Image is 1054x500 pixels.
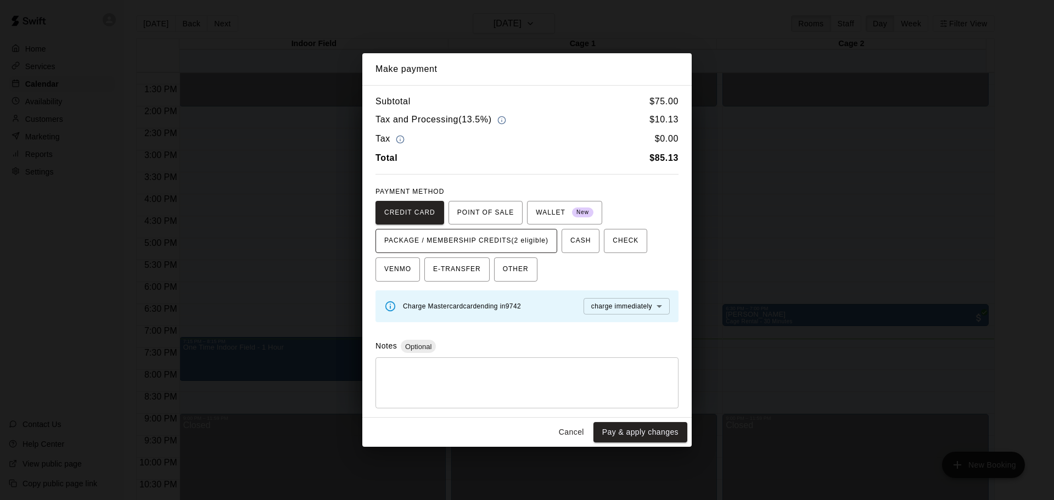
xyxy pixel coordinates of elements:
[448,201,523,225] button: POINT OF SALE
[457,204,514,222] span: POINT OF SALE
[375,229,557,253] button: PACKAGE / MEMBERSHIP CREDITS(2 eligible)
[593,422,687,442] button: Pay & apply changes
[375,113,509,127] h6: Tax and Processing ( 13.5% )
[604,229,647,253] button: CHECK
[527,201,602,225] button: WALLET New
[572,205,593,220] span: New
[375,257,420,282] button: VENMO
[503,261,529,278] span: OTHER
[649,153,679,162] b: $ 85.13
[362,53,692,85] h2: Make payment
[384,261,411,278] span: VENMO
[403,302,521,310] span: Charge Mastercard card ending in 9742
[433,261,481,278] span: E-TRANSFER
[536,204,593,222] span: WALLET
[570,232,591,250] span: CASH
[649,94,679,109] h6: $ 75.00
[384,232,548,250] span: PACKAGE / MEMBERSHIP CREDITS (2 eligible)
[424,257,490,282] button: E-TRANSFER
[554,422,589,442] button: Cancel
[375,188,444,195] span: PAYMENT METHOD
[613,232,638,250] span: CHECK
[375,201,444,225] button: CREDIT CARD
[375,132,407,147] h6: Tax
[375,153,397,162] b: Total
[649,113,679,127] h6: $ 10.13
[591,302,652,310] span: charge immediately
[384,204,435,222] span: CREDIT CARD
[655,132,679,147] h6: $ 0.00
[562,229,599,253] button: CASH
[494,257,537,282] button: OTHER
[375,341,397,350] label: Notes
[401,342,436,351] span: Optional
[375,94,411,109] h6: Subtotal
